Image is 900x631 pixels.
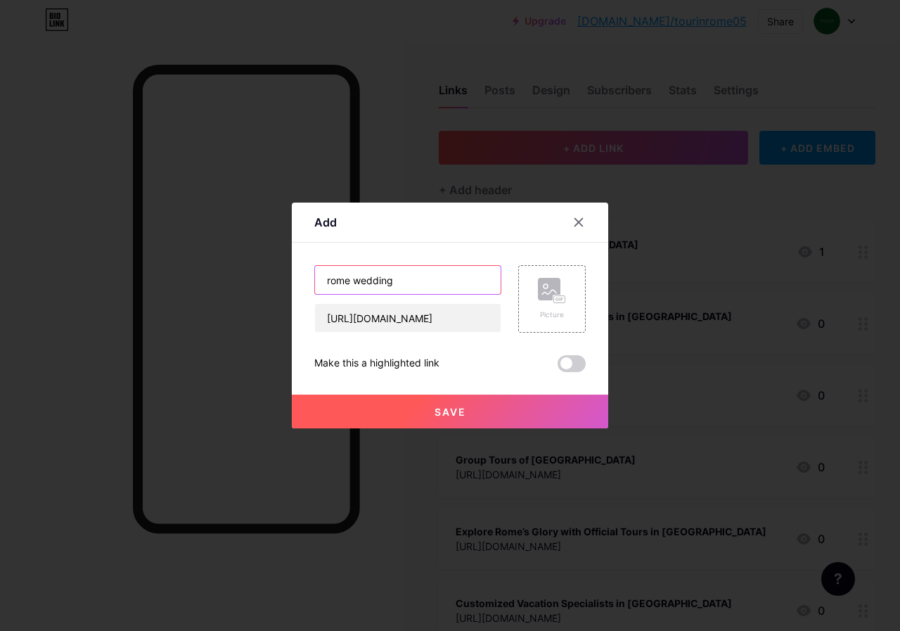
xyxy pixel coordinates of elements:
input: URL [315,304,501,332]
input: Title [315,266,501,294]
div: Picture [538,310,566,320]
div: Make this a highlighted link [314,355,439,372]
div: Add [314,214,337,231]
span: Save [435,406,466,418]
button: Save [292,395,608,428]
